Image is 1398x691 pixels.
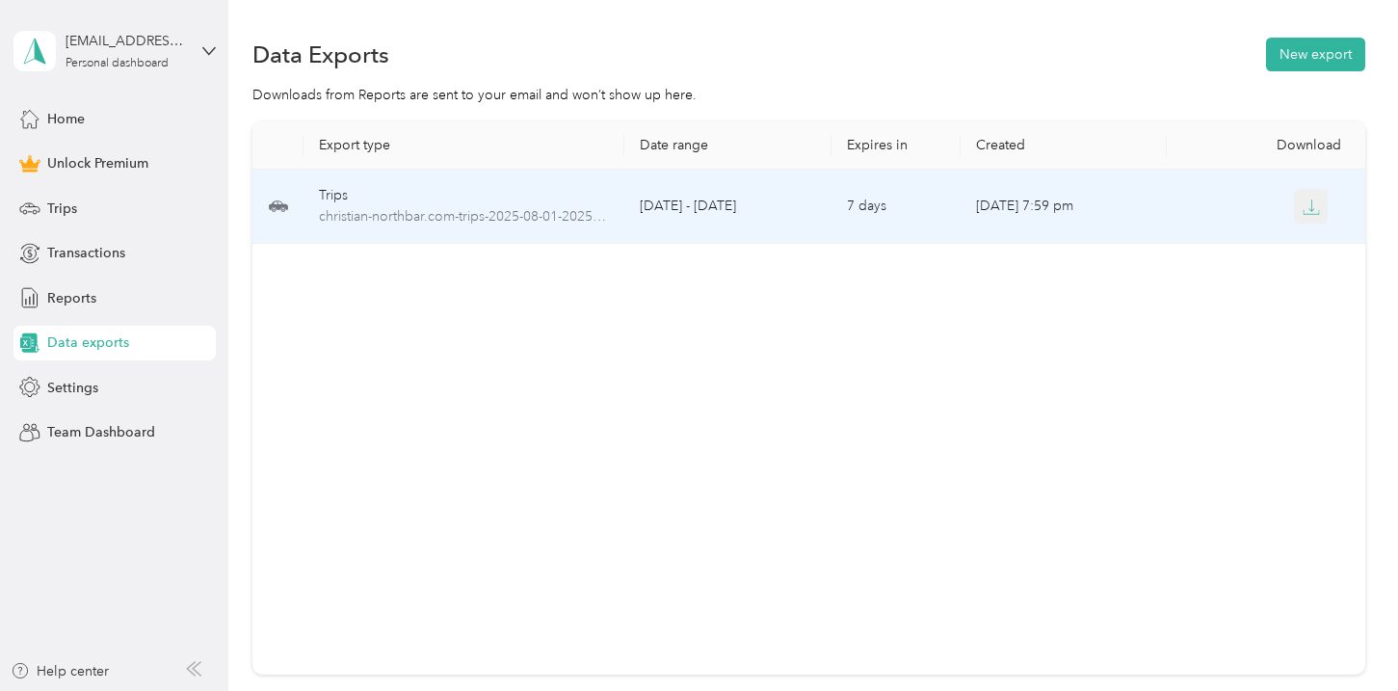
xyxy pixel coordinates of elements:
th: Date range [624,121,831,170]
td: [DATE] 7:59 pm [961,170,1168,244]
th: Created [961,121,1168,170]
td: 7 days [831,170,961,244]
span: Team Dashboard [47,422,155,442]
span: Unlock Premium [47,153,148,173]
span: Transactions [47,243,125,263]
div: Personal dashboard [66,58,169,69]
span: Trips [47,199,77,219]
button: New export [1266,38,1365,71]
div: Downloads from Reports are sent to your email and won’t show up here. [252,85,1365,105]
span: Data exports [47,332,129,353]
span: Home [47,109,85,129]
td: [DATE] - [DATE] [624,170,831,244]
h1: Data Exports [252,44,389,65]
div: Trips [319,185,609,206]
iframe: Everlance-gr Chat Button Frame [1290,583,1398,691]
div: Download [1182,137,1358,153]
span: Reports [47,288,96,308]
button: Help center [11,661,109,681]
div: [EMAIL_ADDRESS][DOMAIN_NAME] [66,31,186,51]
th: Expires in [831,121,961,170]
th: Export type [303,121,624,170]
span: Settings [47,378,98,398]
span: christian-northbar.com-trips-2025-08-01-2025-08-31.xlsx [319,206,609,227]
